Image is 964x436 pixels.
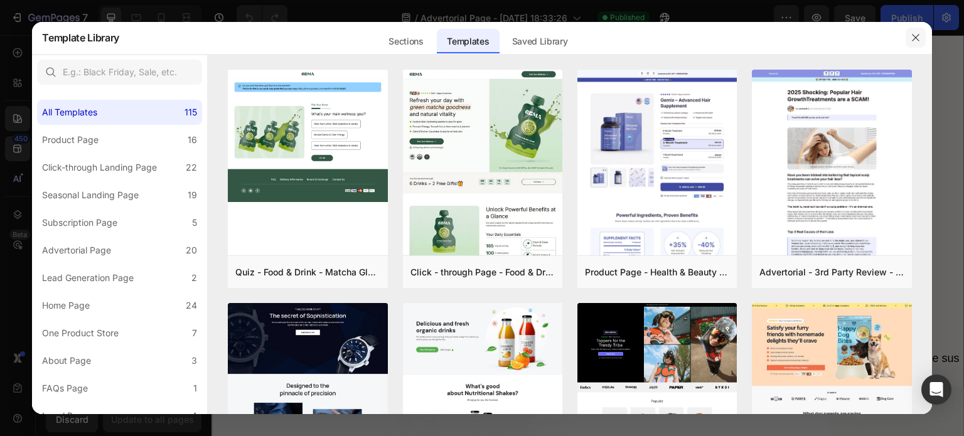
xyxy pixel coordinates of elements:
[115,15,564,28] span: La mayoría de las personas experimentan al menos tres de estos síntomas regularmente.
[42,21,119,54] h2: Template Library
[42,408,88,423] div: Legal Page
[42,160,157,175] div: Click-through Landing Page
[502,29,578,54] div: Saved Library
[42,105,97,120] div: All Templates
[378,29,433,54] div: Sections
[759,265,904,280] div: Advertorial - 3rd Party Review - The Before Image - Hair Supplement
[186,298,197,313] div: 24
[37,60,202,85] input: E.g.: Black Friday, Sale, etc.
[191,408,197,423] div: 4
[42,188,139,203] div: Seasonal Landing Page
[42,381,88,396] div: FAQs Page
[2,317,748,348] span: ¿Qué pasaría si las investigaciones científicas mostraran que millones de [DEMOGRAPHIC_DATA] está...
[437,29,499,54] div: Templates
[228,70,387,202] img: quiz-1.png
[188,132,197,147] div: 16
[191,353,197,368] div: 3
[186,243,197,258] div: 20
[189,125,565,313] img: gempages_586346688159941467-a809386b-dc82-49b1-bc00-8590d43bf520.png
[42,215,117,230] div: Subscription Page
[115,107,502,120] span: ¿Pero qué pasaría si todos estos problemas tuvieran la misma fuente oculta?
[42,243,111,258] div: Advertorial Page
[42,132,99,147] div: Product Page
[115,52,713,83] span: Culpan a la edad, al estrés o a la genética. Prueban diferentes dietas, suplementos o medicamento...
[921,375,951,405] div: Open Intercom Messenger
[42,326,119,341] div: One Product Store
[193,381,197,396] div: 1
[185,105,197,120] div: 115
[188,188,197,203] div: 19
[42,270,134,285] div: Lead Generation Page
[410,265,555,280] div: Click - through Page - Food & Drink - Matcha Glow Shot
[42,353,91,368] div: About Page
[235,265,380,280] div: Quiz - Food & Drink - Matcha Glow Shot
[192,326,197,341] div: 7
[42,298,90,313] div: Home Page
[585,265,729,280] div: Product Page - Health & Beauty - Hair Supplement
[192,215,197,230] div: 5
[191,270,197,285] div: 2
[186,160,197,175] div: 22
